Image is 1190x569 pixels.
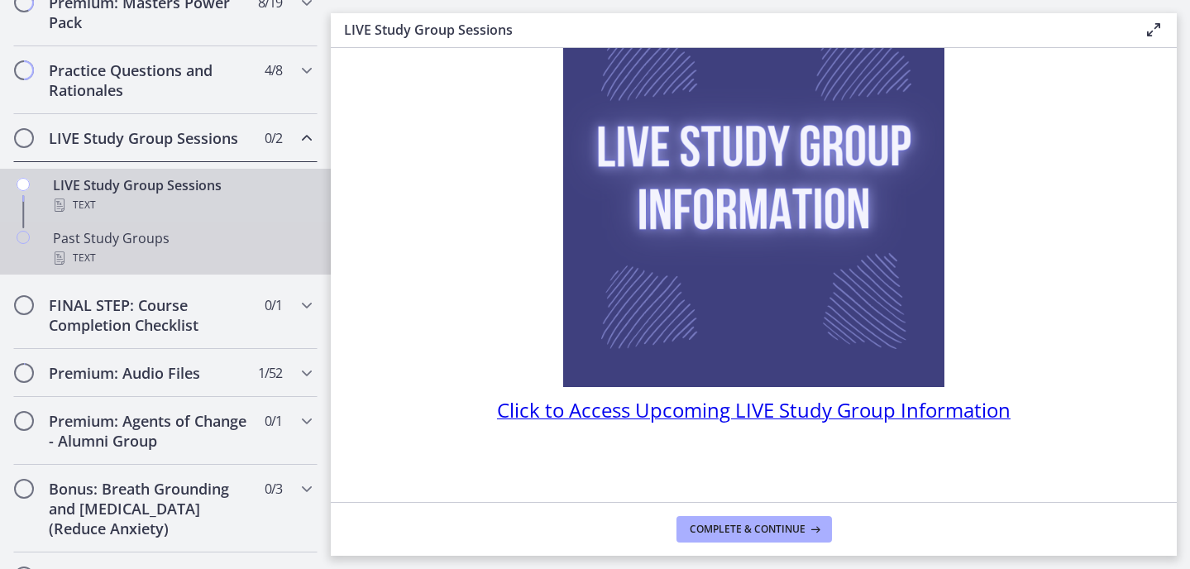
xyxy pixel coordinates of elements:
h2: FINAL STEP: Course Completion Checklist [49,295,251,335]
div: Past Study Groups [53,228,311,268]
h2: Bonus: Breath Grounding and [MEDICAL_DATA] (Reduce Anxiety) [49,479,251,538]
h2: LIVE Study Group Sessions [49,128,251,148]
div: LIVE Study Group Sessions [53,175,311,215]
h2: Premium: Agents of Change - Alumni Group [49,411,251,451]
span: 4 / 8 [265,60,282,80]
span: 0 / 1 [265,295,282,315]
a: Click to Access Upcoming LIVE Study Group Information [497,404,1011,422]
h3: LIVE Study Group Sessions [344,20,1117,40]
h2: Premium: Audio Files [49,363,251,383]
span: 0 / 3 [265,479,282,499]
img: Live_Study_Group_Information.png [563,6,944,387]
button: Complete & continue [676,516,832,543]
h2: Practice Questions and Rationales [49,60,251,100]
span: 0 / 2 [265,128,282,148]
span: 0 / 1 [265,411,282,431]
div: Text [53,248,311,268]
span: Complete & continue [690,523,805,536]
div: Text [53,195,311,215]
span: Click to Access Upcoming LIVE Study Group Information [497,396,1011,423]
span: 1 / 52 [258,363,282,383]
